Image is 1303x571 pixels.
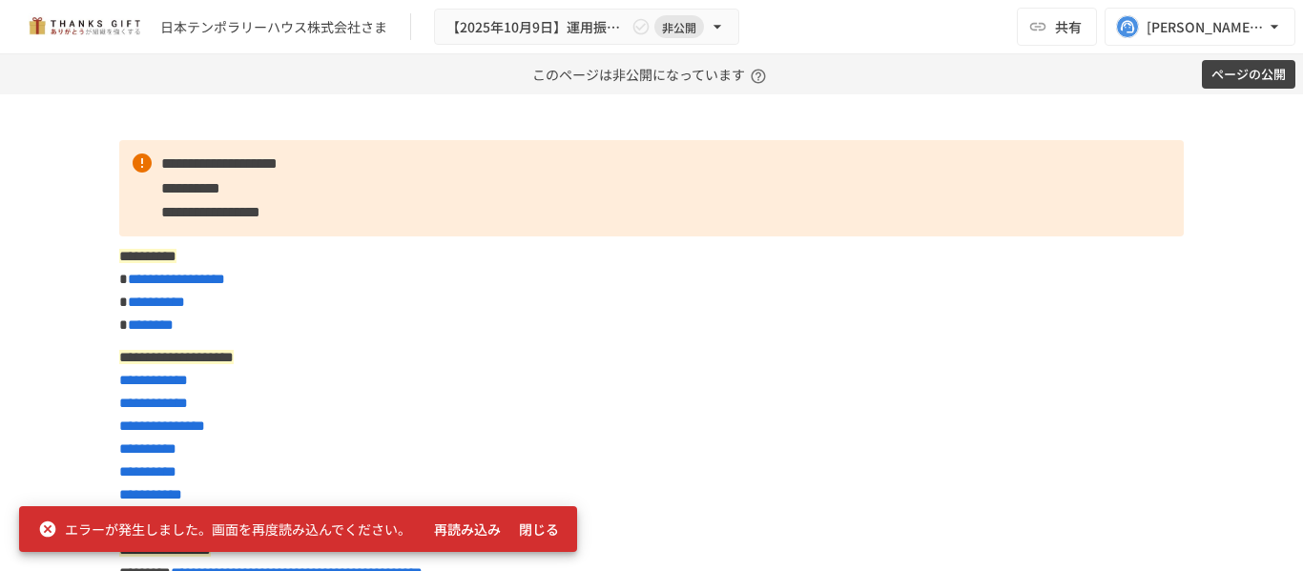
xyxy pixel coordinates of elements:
[434,9,739,46] button: 【2025年10月9日】運用振り返りミーティング非公開
[1147,15,1265,39] div: [PERSON_NAME][EMAIL_ADDRESS][DOMAIN_NAME]
[508,512,569,547] button: 閉じる
[1017,8,1097,46] button: 共有
[1202,60,1295,90] button: ページの公開
[532,54,772,94] p: このページは非公開になっています
[654,17,704,37] span: 非公開
[23,11,145,42] img: mMP1OxWUAhQbsRWCurg7vIHe5HqDpP7qZo7fRoNLXQh
[446,15,628,39] span: 【2025年10月9日】運用振り返りミーティング
[1105,8,1295,46] button: [PERSON_NAME][EMAIL_ADDRESS][DOMAIN_NAME]
[426,512,508,547] button: 再読み込み
[160,17,387,37] div: 日本テンポラリーハウス株式会社さま
[1055,16,1082,37] span: 共有
[38,512,411,546] div: エラーが発生しました。画面を再度読み込んでください。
